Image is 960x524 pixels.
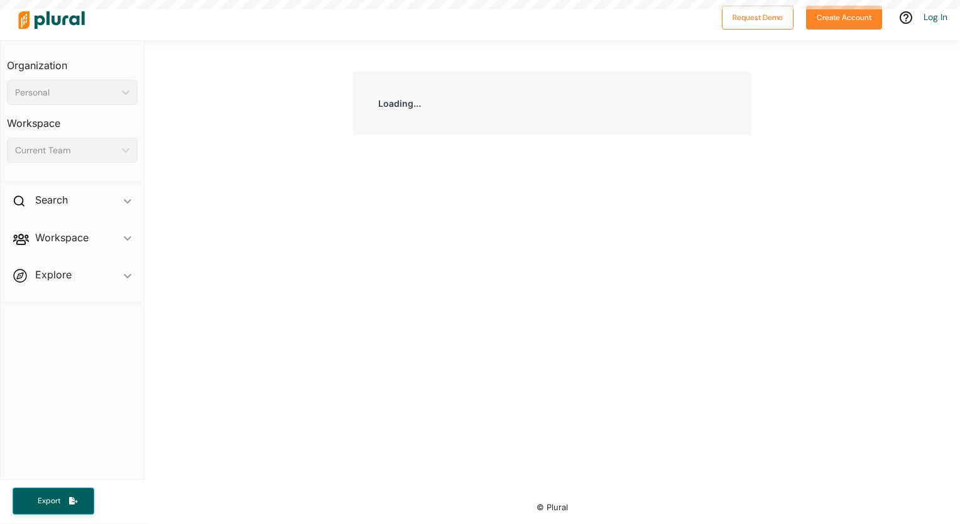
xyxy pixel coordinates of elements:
a: Log In [924,11,947,23]
h3: Organization [7,47,138,75]
span: Export [29,496,69,506]
small: © Plural [537,503,568,512]
div: Personal [15,86,117,99]
a: Create Account [806,10,882,23]
button: Export [13,488,94,515]
button: Create Account [806,6,882,30]
h2: Search [35,193,68,207]
button: Request Demo [722,6,794,30]
a: Request Demo [722,10,794,23]
h3: Workspace [7,105,138,133]
div: Current Team [15,144,117,157]
div: Loading... [353,72,751,135]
